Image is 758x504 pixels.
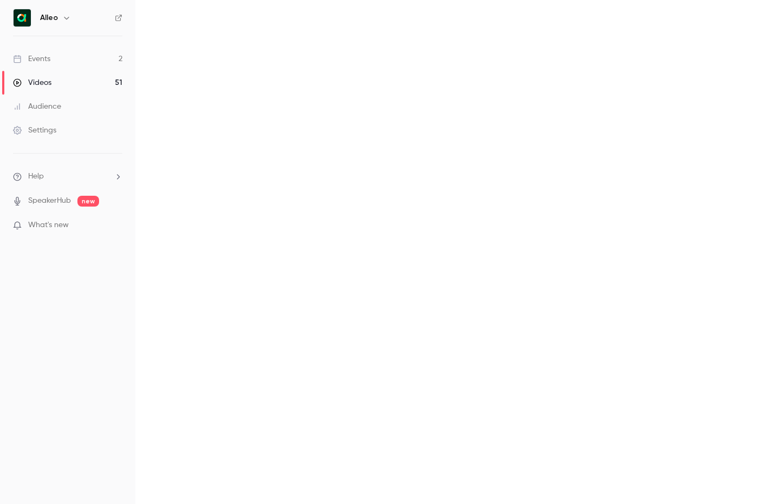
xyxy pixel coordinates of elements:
a: SpeakerHub [28,195,71,207]
span: Help [28,171,44,182]
img: Alleo [14,9,31,26]
div: Videos [13,77,51,88]
span: new [77,196,99,207]
li: help-dropdown-opener [13,171,122,182]
h6: Alleo [40,12,58,23]
div: Events [13,54,50,64]
div: Settings [13,125,56,136]
span: What's new [28,220,69,231]
div: Audience [13,101,61,112]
